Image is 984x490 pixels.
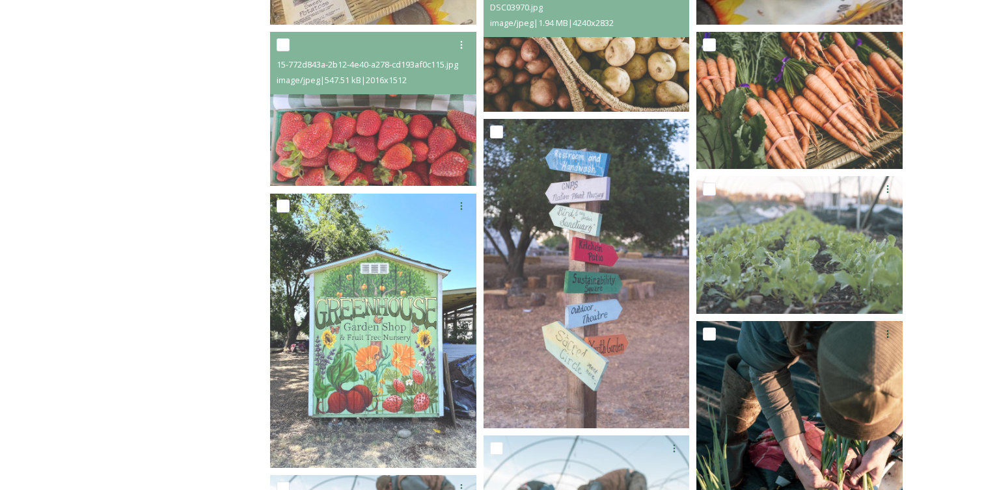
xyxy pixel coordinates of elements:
[277,74,407,86] span: image/jpeg | 547.51 kB | 2016 x 1512
[696,32,903,170] img: DSC03960.jpg
[270,32,476,187] img: 15-772d843a-2b12-4e40-a278-cd193af0c115.jpg
[484,119,690,428] img: 4-DSC00839.jpg
[696,176,903,313] img: 71-DSC00919.jpg
[490,17,614,29] span: image/jpeg | 1.94 MB | 4240 x 2832
[490,1,543,13] span: DSC03970.jpg
[270,194,476,469] img: ext_1721325768.240451_-ACS_2236.jpeg
[277,58,458,70] span: 15-772d843a-2b12-4e40-a278-cd193af0c115.jpg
